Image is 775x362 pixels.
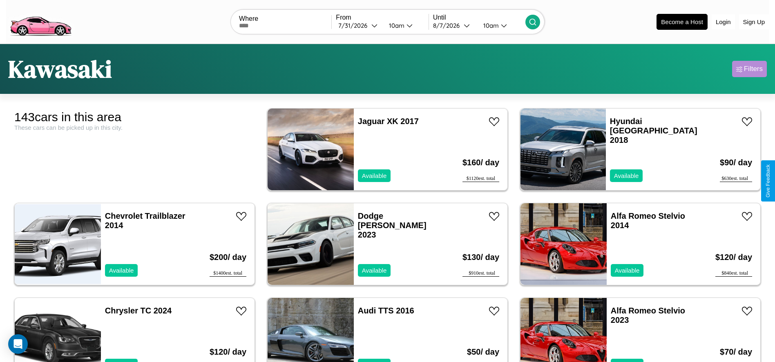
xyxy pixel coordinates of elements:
[611,306,685,324] a: Alfa Romeo Stelvio 2023
[744,65,763,73] div: Filters
[610,117,697,144] a: Hyundai [GEOGRAPHIC_DATA] 2018
[8,334,28,354] div: Open Intercom Messenger
[8,52,112,86] h1: Kawasaki
[712,14,735,29] button: Login
[210,270,246,277] div: $ 1400 est. total
[720,175,752,182] div: $ 630 est. total
[336,14,428,21] label: From
[433,14,525,21] label: Until
[433,22,464,29] div: 8 / 7 / 2026
[657,14,708,30] button: Become a Host
[715,244,752,270] h3: $ 120 / day
[6,4,75,38] img: logo
[720,150,752,175] h3: $ 90 / day
[462,270,499,277] div: $ 910 est. total
[105,306,172,315] a: Chrysler TC 2024
[109,265,134,276] p: Available
[462,175,499,182] div: $ 1120 est. total
[765,164,771,198] div: Give Feedback
[358,211,427,239] a: Dodge [PERSON_NAME] 2023
[385,22,406,29] div: 10am
[615,265,640,276] p: Available
[715,270,752,277] div: $ 840 est. total
[338,22,371,29] div: 7 / 31 / 2026
[739,14,769,29] button: Sign Up
[210,244,246,270] h3: $ 200 / day
[611,211,685,230] a: Alfa Romeo Stelvio 2014
[732,61,767,77] button: Filters
[382,21,429,30] button: 10am
[105,211,185,230] a: Chevrolet Trailblazer 2014
[358,117,419,126] a: Jaguar XK 2017
[14,124,255,131] div: These cars can be picked up in this city.
[462,244,499,270] h3: $ 130 / day
[358,306,414,315] a: Audi TTS 2016
[477,21,525,30] button: 10am
[239,15,331,22] label: Where
[14,110,255,124] div: 143 cars in this area
[336,21,382,30] button: 7/31/2026
[462,150,499,175] h3: $ 160 / day
[479,22,501,29] div: 10am
[362,170,387,181] p: Available
[362,265,387,276] p: Available
[614,170,639,181] p: Available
